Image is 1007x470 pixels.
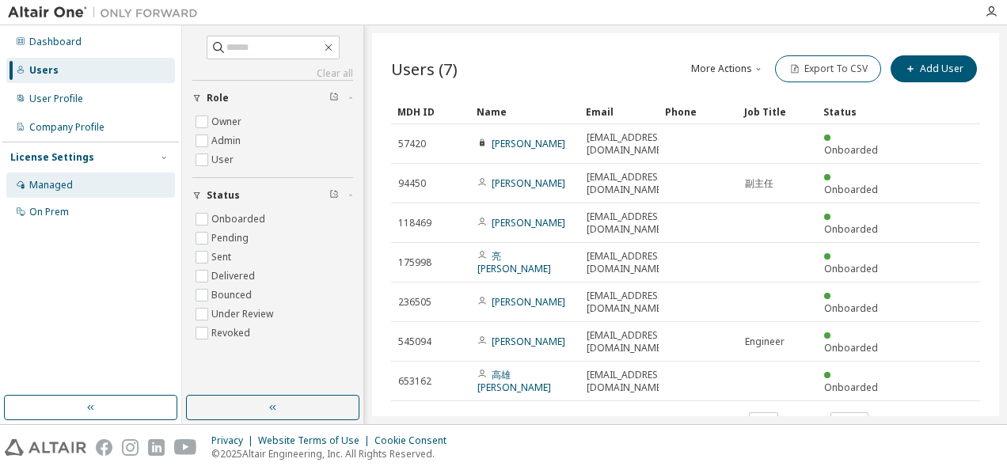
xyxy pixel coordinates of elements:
[8,5,206,21] img: Altair One
[492,216,565,229] a: [PERSON_NAME]
[753,416,774,429] button: 10
[374,434,456,447] div: Cookie Consent
[29,93,83,105] div: User Profile
[10,151,94,164] div: License Settings
[29,121,104,134] div: Company Profile
[329,189,339,202] span: Clear filter
[96,439,112,456] img: facebook.svg
[211,434,258,447] div: Privacy
[148,439,165,456] img: linkedin.svg
[745,177,773,190] span: 副主任
[211,267,258,286] label: Delivered
[397,99,464,124] div: MDH ID
[824,183,878,196] span: Onboarded
[122,439,139,456] img: instagram.svg
[5,439,86,456] img: altair_logo.svg
[211,305,276,324] label: Under Review
[586,99,652,124] div: Email
[211,248,234,267] label: Sent
[258,434,374,447] div: Website Terms of Use
[775,55,881,82] button: Export To CSV
[745,335,785,348] span: Engineer
[587,369,667,394] span: [EMAIL_ADDRESS][DOMAIN_NAME]
[211,447,456,461] p: © 2025 Altair Engineering, Inc. All Rights Reserved.
[744,99,811,124] div: Job Title
[824,222,878,236] span: Onboarded
[398,256,431,269] span: 175998
[398,296,431,309] span: 236505
[587,250,667,275] span: [EMAIL_ADDRESS][DOMAIN_NAME]
[211,210,268,229] label: Onboarded
[587,329,667,354] span: [EMAIL_ADDRESS][DOMAIN_NAME]
[823,99,890,124] div: Status
[207,92,229,104] span: Role
[674,412,778,433] span: Items per page
[192,178,353,213] button: Status
[211,324,253,343] label: Revoked
[211,112,245,131] label: Owner
[211,229,252,248] label: Pending
[792,412,868,433] span: Page n.
[398,177,426,190] span: 94450
[477,99,573,124] div: Name
[398,217,431,229] span: 118469
[665,99,731,124] div: Phone
[398,375,431,388] span: 653162
[824,341,878,354] span: Onboarded
[587,131,667,157] span: [EMAIL_ADDRESS][DOMAIN_NAME]
[29,206,69,218] div: On Prem
[174,439,197,456] img: youtube.svg
[207,189,240,202] span: Status
[492,176,565,190] a: [PERSON_NAME]
[891,55,977,82] button: Add User
[492,137,565,150] a: [PERSON_NAME]
[398,335,431,348] span: 545094
[398,138,426,150] span: 57420
[824,301,878,315] span: Onboarded
[398,415,534,429] span: Showing entries 1 through 7 of 7
[587,290,667,315] span: [EMAIL_ADDRESS][DOMAIN_NAME]
[211,286,255,305] label: Bounced
[824,381,878,394] span: Onboarded
[329,92,339,104] span: Clear filter
[492,335,565,348] a: [PERSON_NAME]
[192,67,353,80] a: Clear all
[391,58,458,80] span: Users (7)
[29,36,82,48] div: Dashboard
[587,171,667,196] span: [EMAIL_ADDRESS][DOMAIN_NAME]
[29,64,59,77] div: Users
[192,81,353,116] button: Role
[492,295,565,309] a: [PERSON_NAME]
[587,210,667,236] span: [EMAIL_ADDRESS][DOMAIN_NAME]
[477,368,551,394] a: 高雄 [PERSON_NAME]
[824,262,878,275] span: Onboarded
[690,55,766,82] button: More Actions
[29,179,73,191] div: Managed
[211,131,244,150] label: Admin
[211,150,237,169] label: User
[824,143,878,157] span: Onboarded
[477,249,551,275] a: 亮 [PERSON_NAME]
